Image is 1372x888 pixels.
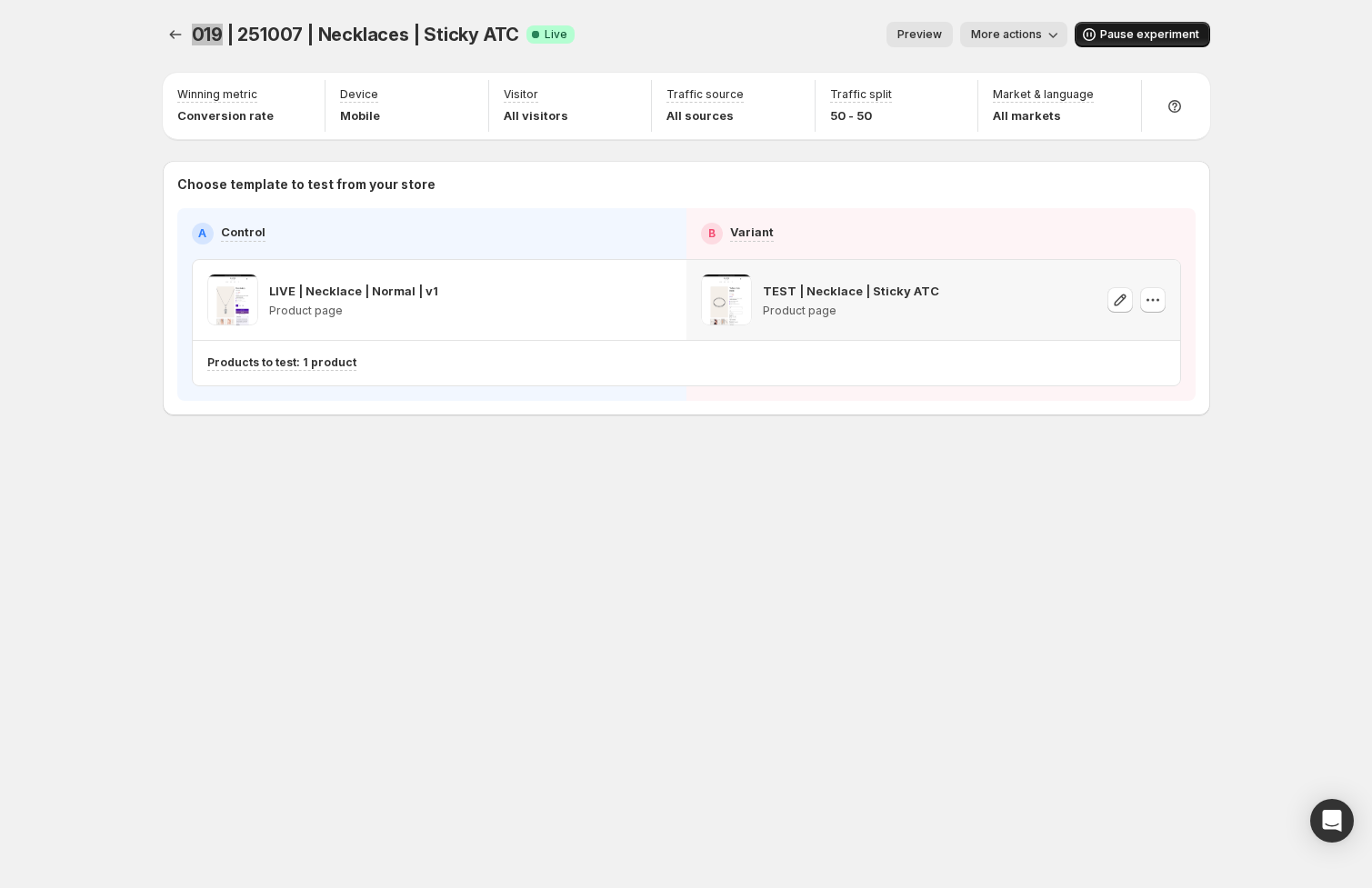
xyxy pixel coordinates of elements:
p: All markets [993,106,1094,125]
p: Device [340,87,378,102]
p: Variant [730,223,774,241]
p: 50 - 50 [830,106,892,125]
p: Visitor [504,87,538,102]
img: TEST | Necklace | Sticky ATC [701,274,752,325]
p: Traffic source [666,87,744,102]
p: Traffic split [830,87,892,102]
h2: B [708,226,716,241]
p: LIVE | Necklace | Normal | v1 [269,282,438,300]
p: Conversion rate [177,106,274,125]
p: Market & language [993,87,1094,102]
span: More actions [971,27,1042,42]
div: Open Intercom Messenger [1310,799,1354,843]
p: All sources [666,106,744,125]
p: Winning metric [177,87,257,102]
p: Mobile [340,106,380,125]
span: Preview [897,27,942,42]
p: Control [221,223,265,241]
button: More actions [960,22,1067,47]
button: Experiments [163,22,188,47]
p: TEST | Necklace | Sticky ATC [763,282,939,300]
span: Live [545,27,567,42]
span: 019 | 251007 | Necklaces | Sticky ATC [192,24,520,45]
p: Products to test: 1 product [207,355,356,370]
p: Product page [269,304,438,318]
p: Choose template to test from your store [177,175,1196,194]
p: All visitors [504,106,568,125]
h2: A [198,226,206,241]
button: Preview [886,22,953,47]
img: LIVE | Necklace | Normal | v1 [207,274,258,325]
p: Product page [763,304,939,318]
